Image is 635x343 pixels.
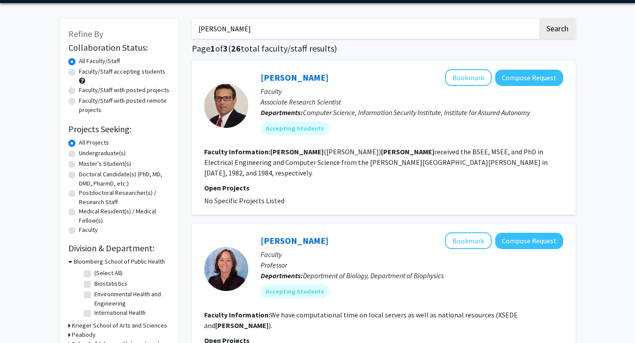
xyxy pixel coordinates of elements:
span: 3 [223,43,228,54]
b: [PERSON_NAME] [270,147,324,156]
b: Departments: [261,108,303,117]
h1: Page of ( total faculty/staff results) [192,43,575,54]
b: [PERSON_NAME] [215,321,269,330]
label: Medical Resident(s) / Medical Fellow(s) [79,207,170,225]
h3: Peabody [72,330,96,339]
button: Compose Request to Karen Fleming [495,233,563,249]
span: 1 [210,43,215,54]
p: Professor [261,260,563,270]
p: Associate Research Scientist [261,97,563,107]
p: Faculty [261,86,563,97]
p: Open Projects [204,183,563,193]
label: Biostatistics [94,279,127,288]
b: [PERSON_NAME] [381,147,434,156]
b: Faculty Information: [204,147,270,156]
fg-read-more: ([PERSON_NAME]) received the BSEE, MSEE, and PhD in Electrical Engineering and Computer Science f... [204,147,548,177]
p: Faculty [261,249,563,260]
button: Add Tony Dahbura to Bookmarks [445,69,492,86]
label: International Health [94,308,146,317]
mat-chip: Accepting Students [261,121,329,135]
b: Departments: [261,271,303,280]
label: Postdoctoral Researcher(s) / Research Staff [79,188,170,207]
fg-read-more: We have computational time on local servers as well as national resources (XSEDE and ). [204,310,518,330]
h3: Bloomberg School of Public Health [74,257,165,266]
span: Refine By [68,28,103,39]
label: All Faculty/Staff [79,56,120,66]
a: [PERSON_NAME] [261,72,329,83]
iframe: Chat [7,303,37,336]
input: Search Keywords [192,19,538,39]
h2: Division & Department: [68,243,170,254]
span: No Specific Projects Listed [204,196,284,205]
a: [PERSON_NAME] [261,235,329,246]
span: Computer Science, Information Security Institute, Institute for Assured Autonomy [303,108,530,117]
button: Search [539,19,575,39]
label: Undergraduate(s) [79,149,126,158]
button: Compose Request to Tony Dahbura [495,70,563,86]
label: Doctoral Candidate(s) (PhD, MD, DMD, PharmD, etc.) [79,170,170,188]
mat-chip: Accepting Students [261,284,329,298]
span: 26 [231,43,241,54]
label: Faculty [79,225,98,235]
h3: Krieger School of Arts and Sciences [72,321,167,330]
label: Master's Student(s) [79,159,131,168]
span: Department of Biology, Department of Biophysics [303,271,444,280]
label: Faculty/Staff with posted remote projects [79,96,170,115]
label: Environmental Health and Engineering [94,290,168,308]
button: Add Karen Fleming to Bookmarks [445,232,492,249]
h2: Projects Seeking: [68,124,170,134]
h2: Collaboration Status: [68,42,170,53]
label: All Projects [79,138,109,147]
label: Faculty/Staff accepting students [79,67,165,76]
label: Faculty/Staff with posted projects [79,86,169,95]
b: Faculty Information: [204,310,270,319]
label: (Select All) [94,268,123,278]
